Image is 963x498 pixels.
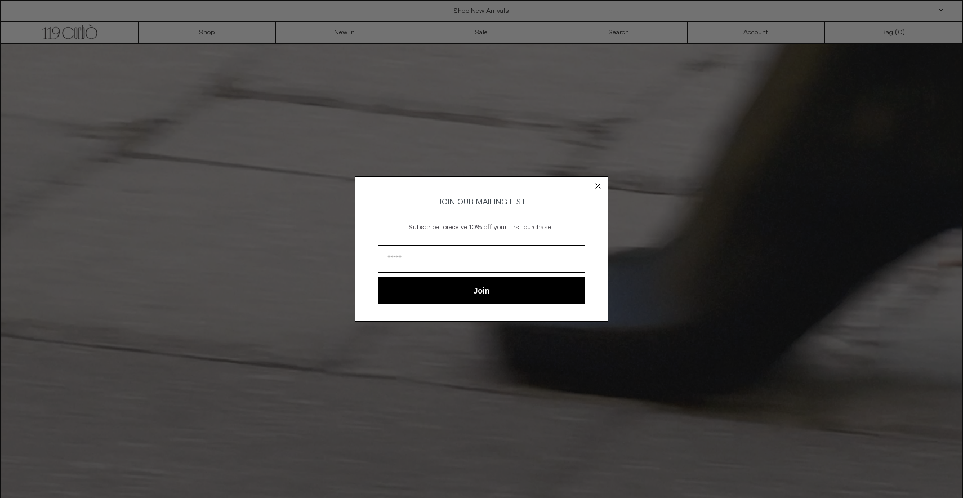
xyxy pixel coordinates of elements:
button: Join [378,277,585,304]
input: Email [378,245,585,273]
span: JOIN OUR MAILING LIST [437,197,526,207]
button: Close dialog [592,180,604,192]
span: Subscribe to [409,223,447,232]
span: receive 10% off your first purchase [447,223,551,232]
